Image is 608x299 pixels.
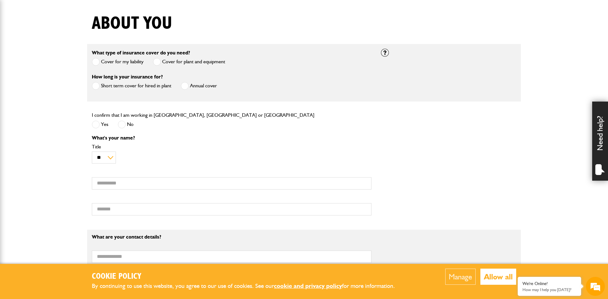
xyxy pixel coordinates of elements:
p: By continuing to use this website, you agree to our use of cookies. See our for more information. [92,281,405,291]
em: Start Chat [86,195,115,203]
label: Cover for my liability [92,58,143,66]
p: What's your name? [92,135,371,140]
label: Annual cover [181,82,217,90]
label: Title [92,144,371,149]
label: Cover for plant and equipment [153,58,225,66]
label: I confirm that I am working in [GEOGRAPHIC_DATA], [GEOGRAPHIC_DATA] or [GEOGRAPHIC_DATA] [92,113,314,118]
div: Need help? [592,102,608,181]
div: We're Online! [522,281,576,286]
input: Enter your last name [8,59,116,72]
button: Manage [445,269,476,285]
button: Allow all [480,269,516,285]
label: Yes [92,121,108,128]
h1: About you [92,13,172,34]
p: How may I help you today? [522,287,576,292]
h2: Cookie Policy [92,272,405,282]
a: cookie and privacy policy [274,282,342,290]
textarea: Type your message and hit 'Enter' [8,115,116,190]
label: Short term cover for hired in plant [92,82,171,90]
img: d_20077148190_company_1631870298795_20077148190 [11,35,27,44]
p: What are your contact details? [92,234,371,240]
input: Enter your phone number [8,96,116,110]
input: Enter your email address [8,77,116,91]
label: How long is your insurance for? [92,74,163,79]
label: No [118,121,134,128]
div: Minimize live chat window [104,3,119,18]
div: Chat with us now [33,35,106,44]
label: What type of insurance cover do you need? [92,50,190,55]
